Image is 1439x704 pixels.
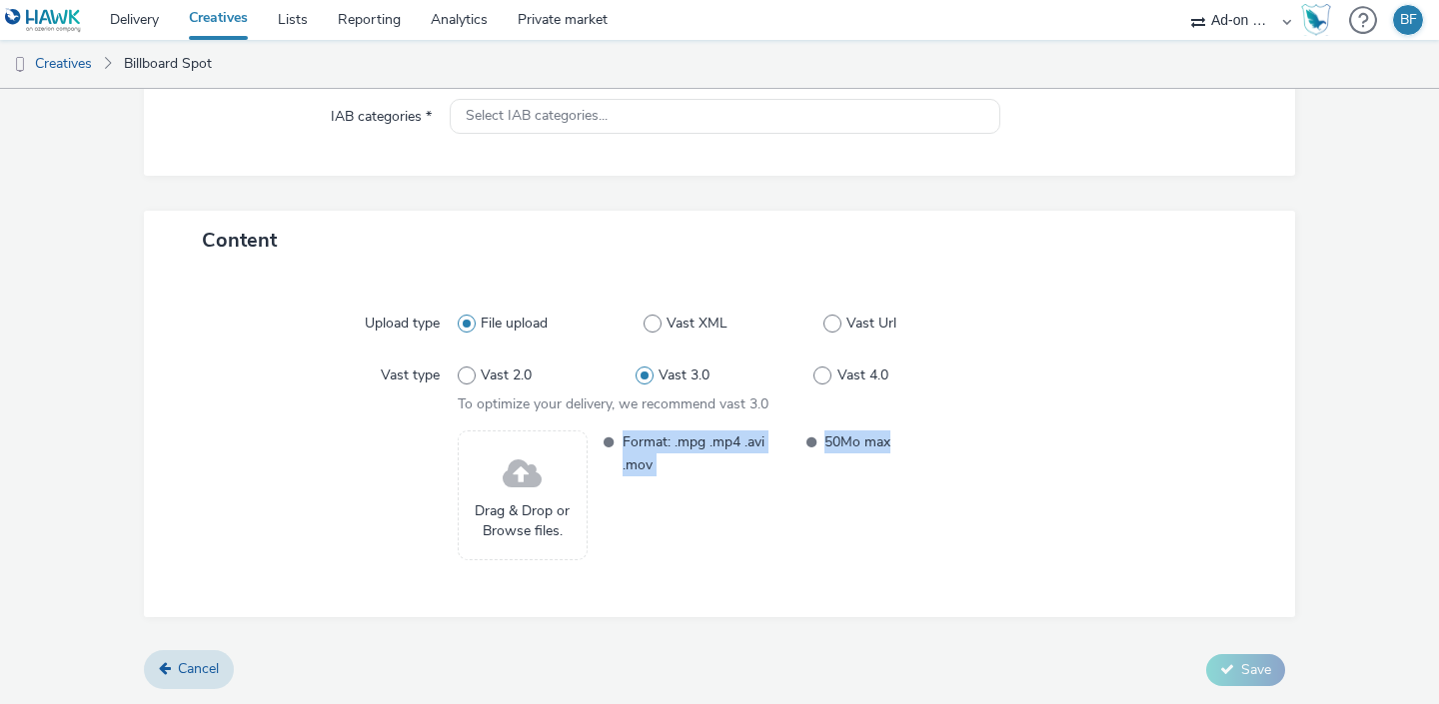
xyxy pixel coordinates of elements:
span: Cancel [178,659,219,678]
img: Hawk Academy [1301,4,1331,36]
span: File upload [481,314,548,334]
span: Content [202,227,277,254]
span: 50Mo max [824,430,992,476]
span: Drag & Drop or Browse files. [469,501,577,542]
label: IAB categories * [323,99,440,127]
span: Vast 3.0 [659,365,710,385]
span: Save [1241,660,1271,679]
span: Vast 4.0 [837,365,888,385]
img: undefined Logo [5,8,82,33]
span: Vast 2.0 [481,365,532,385]
label: Upload type [357,306,448,334]
span: To optimize your delivery, we recommend vast 3.0 [458,394,768,413]
a: Billboard Spot [114,40,222,88]
button: Save [1206,654,1285,686]
span: Select IAB categories... [466,108,608,125]
div: BF [1400,5,1417,35]
a: Cancel [144,650,234,688]
label: Vast type [373,357,448,385]
span: Format: .mpg .mp4 .avi .mov [623,430,790,476]
span: Vast XML [667,314,727,334]
a: Hawk Academy [1301,4,1339,36]
img: dooh [10,55,30,75]
span: Vast Url [846,314,896,334]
